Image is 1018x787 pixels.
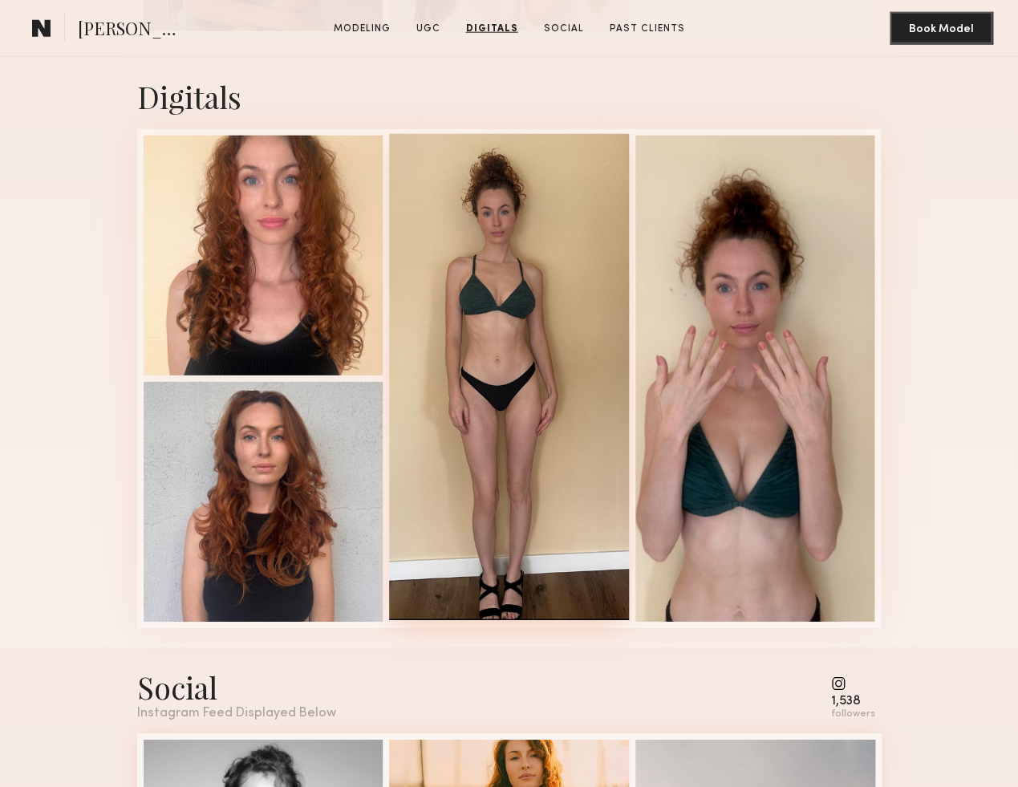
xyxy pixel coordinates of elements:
[78,16,189,44] span: [PERSON_NAME]
[537,22,590,36] a: Social
[831,696,875,708] div: 1,538
[327,22,397,36] a: Modeling
[137,667,336,707] div: Social
[137,707,336,720] div: Instagram Feed Displayed Below
[137,76,882,116] div: Digitals
[603,22,692,36] a: Past Clients
[890,12,992,44] button: Book Model
[890,21,992,34] a: Book Model
[831,708,875,720] div: followers
[460,22,525,36] a: Digitals
[410,22,447,36] a: UGC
